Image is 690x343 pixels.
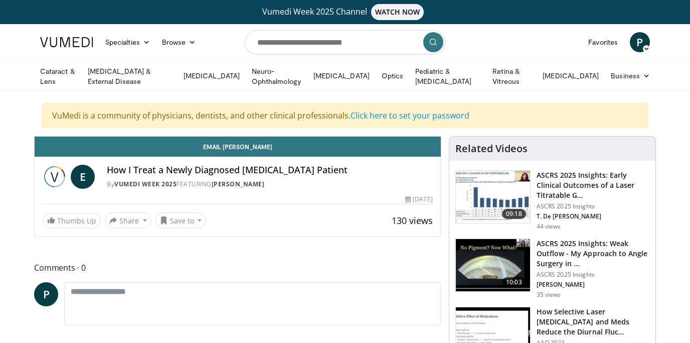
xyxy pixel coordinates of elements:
[455,143,528,155] h4: Related Videos
[456,239,530,291] img: c4ee65f2-163e-44d3-aede-e8fb280be1de.150x105_q85_crop-smart_upscale.jpg
[455,239,649,299] a: 10:03 ASCRS 2025 Insights: Weak Outflow - My Approach to Angle Surgery in … ASCRS 2025 Insights [...
[105,212,151,228] button: Share
[537,239,649,269] h3: ASCRS 2025 Insights: Weak Outflow - My Approach to Angle Surgery in …
[245,30,445,54] input: Search topics, interventions
[82,66,178,86] a: [MEDICAL_DATA] & External Disease
[537,212,649,220] p: T. De [PERSON_NAME]
[371,4,424,20] span: WATCH NOW
[537,271,649,279] p: ASCRS 2025 Insights
[392,214,433,226] span: 130 views
[43,165,67,189] img: Vumedi Week 2025
[107,180,433,189] div: By FEATURING
[605,66,656,86] a: Business
[99,32,156,52] a: Specialties
[502,277,526,287] span: 10:03
[246,66,307,86] a: Neuro-Ophthalmology
[34,66,82,86] a: Cataract & Lens
[537,222,561,231] p: 44 views
[156,32,202,52] a: Browse
[537,291,561,299] p: 35 views
[34,261,441,274] span: Comments 0
[114,180,177,188] a: Vumedi Week 2025
[456,171,530,223] img: b8bf30ca-3013-450f-92b0-de11c61660f8.150x105_q85_crop-smart_upscale.jpg
[630,32,650,52] a: P
[537,170,649,200] h3: ASCRS 2025 Insights: Early Clinical Outcomes of a Laser Titratable G…
[537,66,605,86] a: [MEDICAL_DATA]
[43,213,101,228] a: Thumbs Up
[376,66,409,86] a: Optics
[71,165,95,189] a: E
[42,103,648,128] div: VuMedi is a community of physicians, dentists, and other clinical professionals.
[582,32,624,52] a: Favorites
[212,180,265,188] a: [PERSON_NAME]
[409,66,486,86] a: Pediatric & [MEDICAL_DATA]
[455,170,649,231] a: 09:18 ASCRS 2025 Insights: Early Clinical Outcomes of a Laser Titratable G… ASCRS 2025 Insights T...
[40,37,93,47] img: VuMedi Logo
[405,195,432,204] div: [DATE]
[155,212,207,228] button: Save to
[107,165,433,176] h4: How I Treat a Newly Diagnosed [MEDICAL_DATA] Patient
[35,137,441,157] a: Email [PERSON_NAME]
[34,282,58,306] a: P
[537,202,649,210] p: ASCRS 2025 Insights
[307,66,376,86] a: [MEDICAL_DATA]
[42,4,648,20] a: Vumedi Week 2025 ChannelWATCH NOW
[537,307,649,337] h3: How Selective Laser [MEDICAL_DATA] and Meds Reduce the Diurnal Fluc…
[351,110,469,121] a: Click here to set your password
[178,66,246,86] a: [MEDICAL_DATA]
[502,209,526,219] span: 09:18
[486,66,537,86] a: Retina & Vitreous
[537,281,649,289] p: [PERSON_NAME]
